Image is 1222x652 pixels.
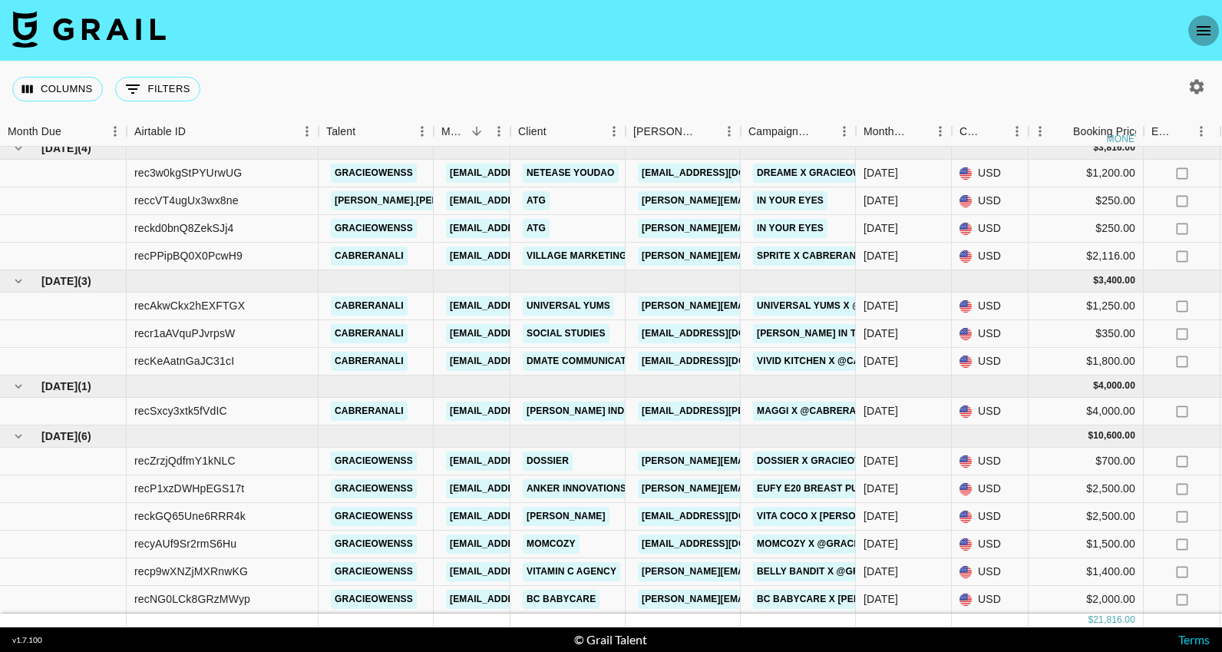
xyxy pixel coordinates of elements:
[41,273,78,289] span: [DATE]
[523,296,614,316] a: Universal Yums
[134,248,243,263] div: recPPipBQ0X0PcwH9
[446,296,696,316] a: [EMAIL_ADDRESS][PERSON_NAME][DOMAIN_NAME]
[1029,293,1144,320] div: $1,250.00
[638,507,810,526] a: [EMAIL_ADDRESS][DOMAIN_NAME]
[446,507,696,526] a: [EMAIL_ADDRESS][PERSON_NAME][DOMAIN_NAME]
[1029,531,1144,558] div: $1,500.00
[487,120,510,143] button: Menu
[331,562,417,581] a: gracieowenss
[952,558,1029,586] div: USD
[952,503,1029,531] div: USD
[8,137,29,159] button: hide children
[748,117,811,147] div: Campaign (Type)
[952,117,1029,147] div: Currency
[1029,243,1144,270] div: $2,116.00
[864,481,898,496] div: Aug '25
[952,475,1029,503] div: USD
[638,479,1045,498] a: [PERSON_NAME][EMAIL_ADDRESS][PERSON_NAME][PERSON_NAME][DOMAIN_NAME]
[523,324,609,343] a: Social Studies
[952,215,1029,243] div: USD
[603,120,626,143] button: Menu
[510,117,626,147] div: Client
[523,164,619,183] a: NetEase YouDao
[638,164,810,183] a: [EMAIL_ADDRESS][DOMAIN_NAME]
[753,479,966,498] a: Eufy E20 Breast Pump x [PERSON_NAME]
[446,402,696,421] a: [EMAIL_ADDRESS][PERSON_NAME][DOMAIN_NAME]
[638,402,888,421] a: [EMAIL_ADDRESS][PERSON_NAME][DOMAIN_NAME]
[78,273,91,289] span: ( 3 )
[952,293,1029,320] div: USD
[1052,121,1073,142] button: Sort
[574,632,647,647] div: © Grail Talent
[864,403,898,419] div: Jul '25
[518,117,547,147] div: Client
[326,117,355,147] div: Talent
[319,117,434,147] div: Talent
[753,324,993,343] a: [PERSON_NAME] in the Box x Sour Patch Kids
[134,403,227,419] div: recSxcy3xtk5fVdIC
[864,117,907,147] div: Month Due
[12,11,166,48] img: Grail Talent
[523,479,671,498] a: Anker Innovations Limited
[1073,117,1141,147] div: Booking Price
[331,164,417,183] a: gracieowenss
[331,590,417,609] a: gracieowenss
[864,165,898,180] div: May '25
[331,296,408,316] a: cabreranali
[523,219,550,238] a: ATG
[12,77,103,101] button: Select columns
[1098,274,1135,287] div: 3,400.00
[523,352,653,371] a: DMATE Communications
[1093,614,1135,627] div: 21,816.00
[864,298,898,313] div: Jun '25
[864,353,898,369] div: Jun '25
[104,120,127,143] button: Menu
[984,121,1006,142] button: Sort
[8,425,29,447] button: hide children
[1093,379,1098,392] div: $
[134,453,236,468] div: recZrzjQdfmY1kNLC
[753,535,908,554] a: Momcozy x @Gracieowenss
[1098,141,1135,154] div: 3,816.00
[952,348,1029,376] div: USD
[134,220,233,236] div: reckd0bnQ8ZekSJj4
[1029,187,1144,215] div: $250.00
[1029,558,1144,586] div: $1,400.00
[446,535,696,554] a: [EMAIL_ADDRESS][PERSON_NAME][DOMAIN_NAME]
[753,352,920,371] a: VIVID KITCHEN x @cabreranali
[41,379,78,394] span: [DATE]
[1093,274,1098,287] div: $
[523,507,609,526] a: [PERSON_NAME]
[411,120,434,143] button: Menu
[1029,348,1144,376] div: $1,800.00
[1029,160,1144,187] div: $1,200.00
[523,247,631,266] a: Village Marketing
[446,164,696,183] a: [EMAIL_ADDRESS][PERSON_NAME][DOMAIN_NAME]
[523,590,599,609] a: BC Babycare
[864,564,898,579] div: Aug '25
[929,120,952,143] button: Menu
[12,635,42,645] div: v 1.7.100
[446,247,696,266] a: [EMAIL_ADDRESS][PERSON_NAME][DOMAIN_NAME]
[446,191,696,210] a: [EMAIL_ADDRESS][PERSON_NAME][DOMAIN_NAME]
[441,117,466,147] div: Manager
[134,591,250,607] div: recNG0LCk8GRzMWyp
[134,508,246,524] div: reckGQ65Une6RRR4k
[1029,320,1144,348] div: $350.00
[41,141,78,156] span: [DATE]
[331,191,499,210] a: [PERSON_NAME].[PERSON_NAME]
[446,479,696,498] a: [EMAIL_ADDRESS][PERSON_NAME][DOMAIN_NAME]
[61,121,83,142] button: Sort
[864,453,898,468] div: Aug '25
[952,448,1029,475] div: USD
[638,324,810,343] a: [EMAIL_ADDRESS][DOMAIN_NAME]
[331,324,408,343] a: cabreranali
[633,117,696,147] div: [PERSON_NAME]
[331,535,417,554] a: gracieowenss
[638,535,810,554] a: [EMAIL_ADDRESS][DOMAIN_NAME]
[952,160,1029,187] div: USD
[1029,120,1052,143] button: Menu
[741,117,856,147] div: Campaign (Type)
[753,164,891,183] a: Dreame x Gracieowenss
[1088,614,1093,627] div: $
